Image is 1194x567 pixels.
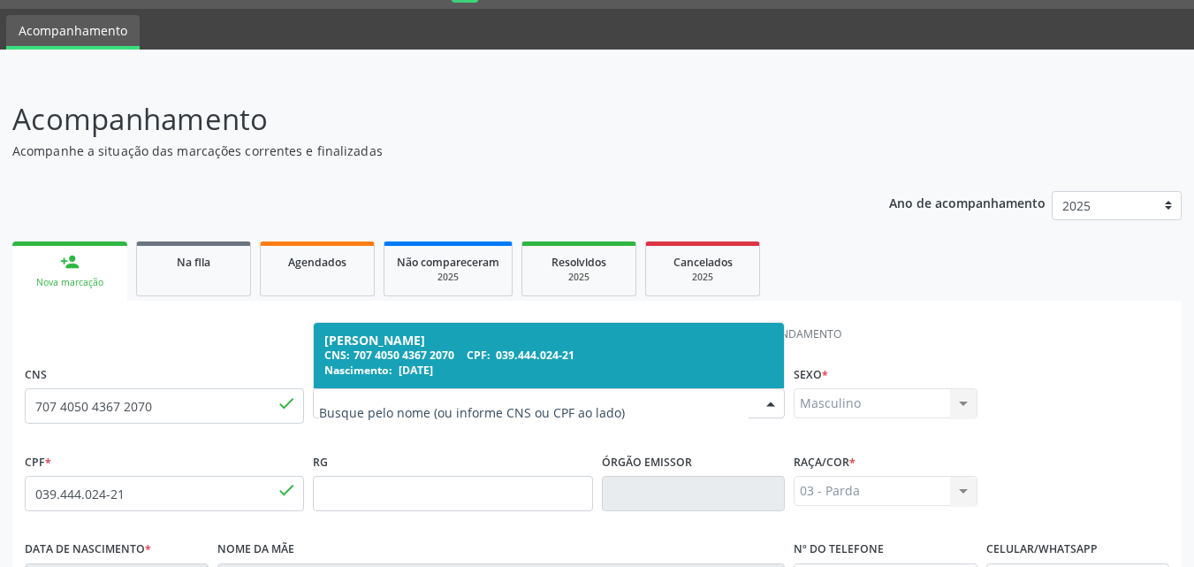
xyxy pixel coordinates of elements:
[794,448,856,476] label: Raça/cor
[60,252,80,272] div: person_add
[217,536,294,563] label: Nome da mãe
[313,448,328,476] label: RG
[12,97,831,142] p: Acompanhamento
[319,395,749,430] input: Busque pelo nome (ou informe CNS ou CPF ao lado)
[25,276,115,289] div: Nova marcação
[288,255,346,270] span: Agendados
[889,191,1046,213] p: Ano de acompanhamento
[397,271,499,284] div: 2025
[397,255,499,270] span: Não compareceram
[324,348,773,363] div: 707 4050 4367 2070
[496,348,574,363] span: 039.444.024-21
[324,333,773,348] div: [PERSON_NAME]
[986,536,1098,563] label: Celular/WhatsApp
[324,363,392,378] span: Nascimento:
[277,394,296,413] span: done
[25,536,151,563] label: Data de nascimento
[177,255,210,270] span: Na fila
[602,448,692,476] label: Órgão emissor
[794,361,828,388] label: Sexo
[277,480,296,500] span: done
[467,348,491,363] span: CPF:
[673,255,733,270] span: Cancelados
[324,348,350,363] span: CNS:
[399,363,433,378] span: [DATE]
[551,255,606,270] span: Resolvidos
[658,271,747,284] div: 2025
[6,15,140,50] a: Acompanhamento
[25,361,47,388] label: CNS
[25,448,51,476] label: CPF
[794,536,884,563] label: Nº do Telefone
[535,271,623,284] div: 2025
[12,142,831,160] p: Acompanhe a situação das marcações correntes e finalizadas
